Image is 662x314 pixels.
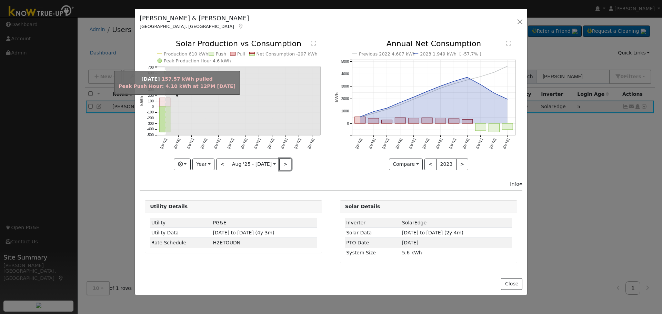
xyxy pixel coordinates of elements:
[506,65,509,68] circle: onclick=""
[479,75,482,78] circle: onclick=""
[359,116,361,119] circle: onclick=""
[466,76,469,79] circle: onclick=""
[140,14,249,23] h5: [PERSON_NAME] & [PERSON_NAME]
[311,40,316,46] text: 
[345,238,401,248] td: PTO Date
[479,83,482,86] circle: onclick=""
[147,111,154,114] text: -100
[341,109,349,113] text: 1000
[152,105,154,109] text: 0
[412,98,415,101] circle: onclick=""
[227,138,234,149] text: [DATE]
[187,138,194,149] text: [DATE]
[139,96,144,106] text: kWh
[237,51,245,57] text: Pull
[399,103,402,106] circle: onclick=""
[150,218,212,228] td: Utility
[213,240,241,245] span: V
[267,138,275,149] text: [DATE]
[192,159,214,170] button: Year
[213,230,274,235] span: [DATE] to [DATE] (4y 3m)
[386,39,481,48] text: Annual Net Consumption
[402,250,422,255] span: 5.6 kWh
[395,118,405,124] rect: onclick=""
[240,138,248,149] text: [DATE]
[359,51,415,57] text: Previous 2022 4,607 kWh
[439,87,442,90] circle: onclick=""
[493,92,495,94] circle: onclick=""
[412,96,415,99] circle: onclick=""
[425,90,428,93] circle: onclick=""
[150,204,188,209] strong: Utility Details
[501,278,522,290] button: Close
[147,122,154,126] text: -300
[173,138,181,149] text: [DATE]
[345,218,401,228] td: Inverter
[257,51,318,57] text: Net Consumption -297 kWh
[213,220,227,225] span: ID: 12384081, authorized: 06/19/23
[213,138,221,149] text: [DATE]
[280,138,288,149] text: [DATE]
[502,138,510,149] text: [DATE]
[372,110,375,113] circle: onclick=""
[148,99,154,103] text: 100
[345,248,401,258] td: System Size
[475,124,486,131] rect: onclick=""
[395,138,403,149] text: [DATE]
[493,71,495,74] circle: onclick=""
[489,124,499,132] rect: onclick=""
[449,138,457,149] text: [DATE]
[341,72,349,76] text: 4000
[148,66,154,70] text: 700
[420,51,481,57] text: 2023 1,949 kWh [ -57.7% ]
[424,159,437,170] button: <
[345,228,401,238] td: Solar Data
[381,120,392,123] rect: onclick=""
[402,230,463,235] span: [DATE] to [DATE] (2y 4m)
[368,138,376,149] text: [DATE]
[164,51,208,57] text: Production 610 kWh
[148,94,154,98] text: 200
[119,76,235,89] span: 157.57 kWh pulled Peak Push Hour: 4.10 kWh at 12PM [DATE]
[160,107,170,132] rect: onclick=""
[216,51,227,57] text: Push
[510,181,522,188] div: Info
[294,138,302,149] text: [DATE]
[408,118,419,123] rect: onclick=""
[160,98,170,107] rect: onclick=""
[279,159,291,170] button: >
[140,24,234,29] span: [GEOGRAPHIC_DATA], [GEOGRAPHIC_DATA]
[436,159,457,170] button: 2023
[489,138,496,149] text: [DATE]
[341,60,349,63] text: 5000
[422,118,432,123] rect: onclick=""
[435,138,443,149] text: [DATE]
[385,107,388,110] circle: onclick=""
[452,83,455,85] circle: onclick=""
[354,117,365,123] rect: onclick=""
[456,159,468,170] button: >
[506,98,509,101] circle: onclick=""
[462,138,470,149] text: [DATE]
[345,204,380,209] strong: Solar Details
[385,108,388,111] circle: onclick=""
[147,116,154,120] text: -200
[452,80,455,83] circle: onclick=""
[381,138,389,149] text: [DATE]
[399,101,402,104] circle: onclick=""
[228,159,280,170] button: Aug '25 - [DATE]
[475,138,483,149] text: [DATE]
[355,138,363,149] text: [DATE]
[359,115,361,118] circle: onclick=""
[408,138,416,149] text: [DATE]
[422,138,430,149] text: [DATE]
[449,119,459,124] rect: onclick=""
[402,220,427,225] span: ID: 3634033, authorized: 06/19/23
[341,84,349,88] text: 3000
[435,118,446,124] rect: onclick=""
[150,238,212,248] td: Rate Schedule
[307,138,315,149] text: [DATE]
[160,138,168,149] text: [DATE]
[147,128,154,131] text: -400
[347,122,349,125] text: 0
